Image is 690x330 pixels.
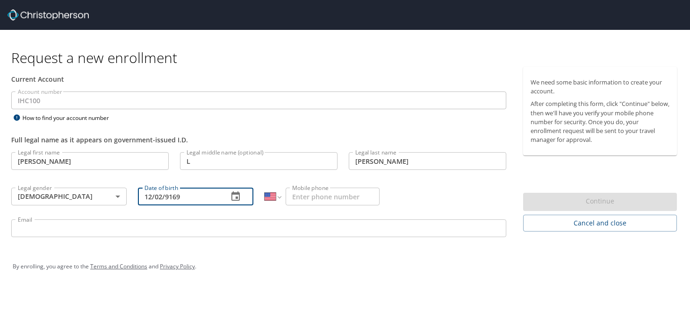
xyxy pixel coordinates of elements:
[138,188,221,205] input: MM/DD/YYYY
[11,74,506,84] div: Current Account
[523,215,677,232] button: Cancel and close
[531,218,669,229] span: Cancel and close
[11,112,128,124] div: How to find your account number
[531,78,669,96] p: We need some basic information to create your account.
[11,135,506,145] div: Full legal name as it appears on government-issued I.D.
[11,188,127,205] div: [DEMOGRAPHIC_DATA]
[11,49,684,67] h1: Request a new enrollment
[531,99,669,144] p: After completing this form, click "Continue" below, then we'll have you verify your mobile phone ...
[13,255,677,278] div: By enrolling, you agree to the and .
[286,188,380,205] input: Enter phone number
[7,9,89,21] img: cbt logo
[160,262,195,270] a: Privacy Policy
[90,262,147,270] a: Terms and Conditions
